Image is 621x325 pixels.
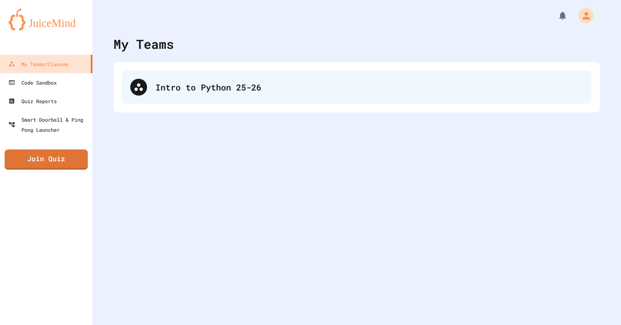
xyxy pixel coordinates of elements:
[113,35,174,53] div: My Teams
[5,149,88,170] a: Join Quiz
[122,70,592,104] div: Intro to Python 25-26
[8,115,89,135] div: Smart Doorbell & Ping Pong Launcher
[8,8,84,30] img: logo-orange.svg
[8,77,57,88] div: Code Sandbox
[8,59,68,69] div: My Teams/Classes
[155,81,583,93] div: Intro to Python 25-26
[542,8,570,23] div: My Notifications
[570,6,596,25] div: My Account
[8,96,57,106] div: Quiz Reports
